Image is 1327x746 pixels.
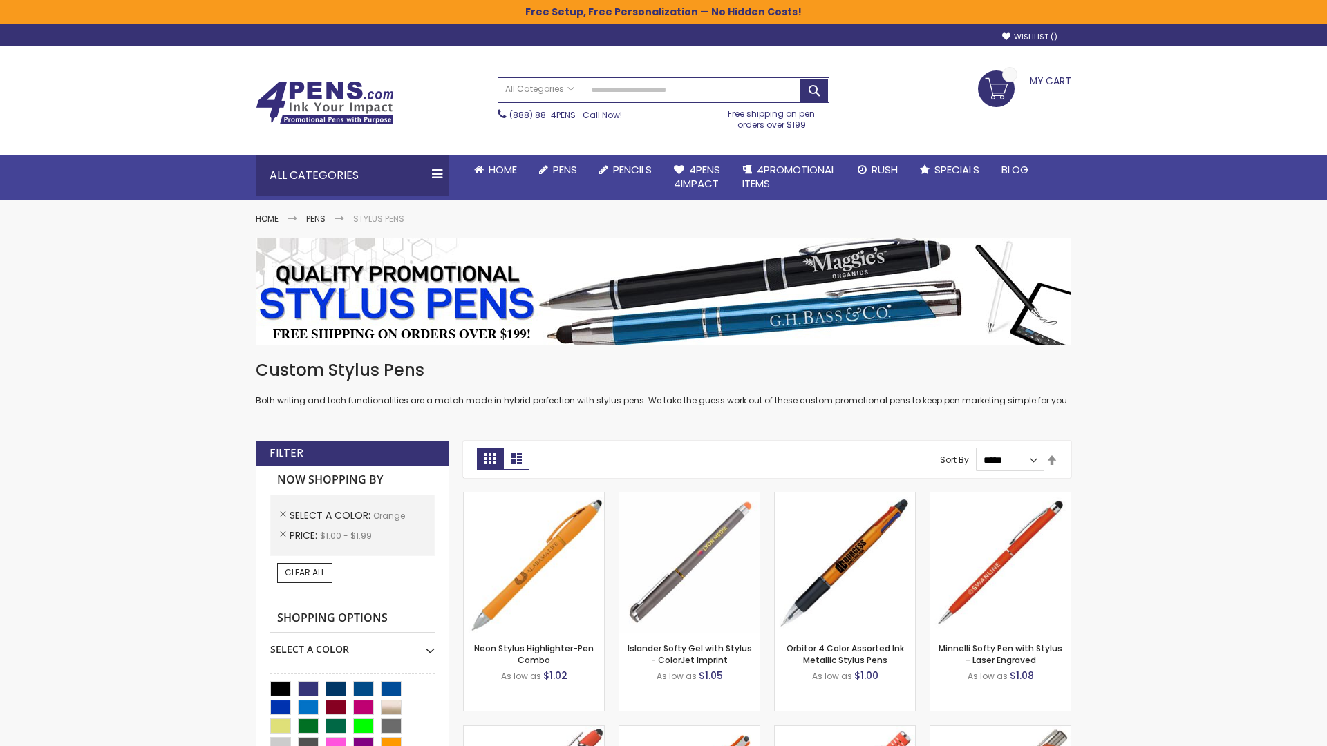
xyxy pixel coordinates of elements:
[990,155,1039,185] a: Blog
[775,492,915,504] a: Orbitor 4 Color Assorted Ink Metallic Stylus Pens-Orange
[290,508,373,522] span: Select A Color
[657,670,697,682] span: As low as
[588,155,663,185] a: Pencils
[501,670,541,682] span: As low as
[1001,162,1028,177] span: Blog
[714,103,830,131] div: Free shipping on pen orders over $199
[775,725,915,737] a: Marin Softy Pen with Stylus - Laser Engraved-Orange
[353,213,404,224] strong: Stylus Pens
[270,633,435,656] div: Select A Color
[742,162,836,191] span: 4PROMOTIONAL ITEMS
[812,670,852,682] span: As low as
[930,492,1071,504] a: Minnelli Softy Pen with Stylus - Laser Engraved-Orange
[498,78,581,101] a: All Categories
[674,162,720,191] span: 4Pens 4impact
[463,155,528,185] a: Home
[528,155,588,185] a: Pens
[787,642,904,665] a: Orbitor 4 Color Assorted Ink Metallic Stylus Pens
[663,155,731,200] a: 4Pens4impact
[872,162,898,177] span: Rush
[270,466,435,495] strong: Now Shopping by
[285,566,325,578] span: Clear All
[1002,32,1057,42] a: Wishlist
[854,669,878,682] span: $1.00
[320,530,372,542] span: $1.00 - $1.99
[613,162,652,177] span: Pencils
[940,454,969,466] label: Sort By
[628,642,752,665] a: Islander Softy Gel with Stylus - ColorJet Imprint
[505,84,574,95] span: All Categories
[256,359,1071,407] div: Both writing and tech functionalities are a match made in hybrid perfection with stylus pens. We ...
[464,492,604,633] img: Neon Stylus Highlighter-Pen Combo-Orange
[373,510,405,522] span: Orange
[731,155,847,200] a: 4PROMOTIONALITEMS
[256,81,394,125] img: 4Pens Custom Pens and Promotional Products
[270,604,435,633] strong: Shopping Options
[939,642,1062,665] a: Minnelli Softy Pen with Stylus - Laser Engraved
[847,155,909,185] a: Rush
[256,213,279,224] a: Home
[934,162,979,177] span: Specials
[256,238,1071,345] img: Stylus Pens
[968,670,1008,682] span: As low as
[509,109,622,121] span: - Call Now!
[699,669,723,682] span: $1.05
[1010,669,1034,682] span: $1.08
[909,155,990,185] a: Specials
[509,109,576,121] a: (888) 88-4PENS
[464,492,604,504] a: Neon Stylus Highlighter-Pen Combo-Orange
[256,359,1071,381] h1: Custom Stylus Pens
[290,528,320,542] span: Price
[930,492,1071,633] img: Minnelli Softy Pen with Stylus - Laser Engraved-Orange
[619,492,760,633] img: Islander Softy Gel with Stylus - ColorJet Imprint-Orange
[306,213,326,224] a: Pens
[930,725,1071,737] a: Tres-Chic Softy Brights with Stylus Pen - Laser-Orange
[270,446,303,461] strong: Filter
[256,155,449,196] div: All Categories
[477,448,503,470] strong: Grid
[489,162,517,177] span: Home
[619,725,760,737] a: Avendale Velvet Touch Stylus Gel Pen-Orange
[775,492,915,633] img: Orbitor 4 Color Assorted Ink Metallic Stylus Pens-Orange
[474,642,594,665] a: Neon Stylus Highlighter-Pen Combo
[553,162,577,177] span: Pens
[464,725,604,737] a: 4P-MS8B-Orange
[277,563,332,582] a: Clear All
[543,669,567,682] span: $1.02
[619,492,760,504] a: Islander Softy Gel with Stylus - ColorJet Imprint-Orange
